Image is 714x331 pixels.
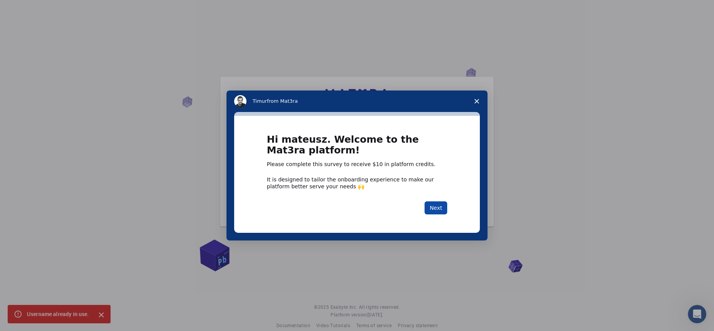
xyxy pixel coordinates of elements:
[14,5,46,12] span: Wsparcie
[267,98,297,104] span: from Mat3ra
[425,201,447,214] button: Next
[267,176,447,190] div: It is designed to tailor the onboarding experience to make our platform better serve your needs 🙌
[267,134,447,161] h1: Hi mateusz. Welcome to the Mat3ra platform!
[267,161,447,168] div: Please complete this survey to receive $10 in platform credits.
[253,98,267,104] span: Timur
[466,91,488,112] span: Close survey
[234,95,246,107] img: Profile image for Timur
